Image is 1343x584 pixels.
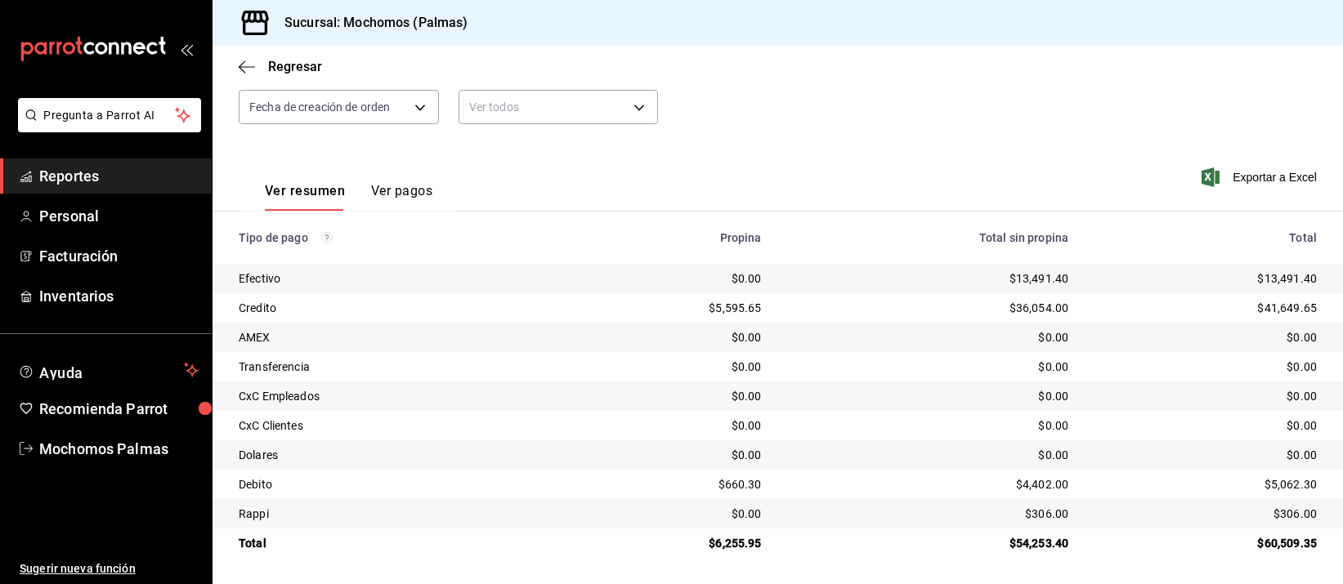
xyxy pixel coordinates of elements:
div: $0.00 [788,388,1069,404]
div: Rappi [239,506,553,522]
div: Efectivo [239,270,553,287]
div: $0.00 [1095,417,1317,434]
div: navigation tabs [265,183,432,211]
div: Debito [239,476,553,493]
div: Propina [579,231,762,244]
span: Mochomos Palmas [39,438,199,460]
div: Tipo de pago [239,231,553,244]
button: Ver pagos [371,183,432,211]
button: Ver resumen [265,183,345,211]
div: $6,255.95 [579,535,762,551]
button: Pregunta a Parrot AI [18,98,201,132]
button: Exportar a Excel [1205,167,1317,187]
div: $0.00 [1095,329,1317,345]
div: $54,253.40 [788,535,1069,551]
div: $0.00 [1095,359,1317,375]
div: $5,595.65 [579,300,762,316]
div: CxC Empleados [239,388,553,404]
h3: Sucursal: Mochomos (Palmas) [271,13,468,33]
div: Total [239,535,553,551]
button: Regresar [239,59,322,74]
a: Pregunta a Parrot AI [11,118,201,136]
div: $0.00 [579,417,762,434]
div: CxC Clientes [239,417,553,434]
div: $0.00 [1095,388,1317,404]
div: AMEX [239,329,553,345]
div: $13,491.40 [788,270,1069,287]
div: Dolares [239,447,553,463]
span: Recomienda Parrot [39,398,199,420]
div: $306.00 [788,506,1069,522]
div: $0.00 [1095,447,1317,463]
svg: Los pagos realizados con Pay y otras terminales son montos brutos. [321,232,333,243]
div: $0.00 [579,506,762,522]
div: Credito [239,300,553,316]
div: $41,649.65 [1095,300,1317,316]
div: $306.00 [1095,506,1317,522]
span: Pregunta a Parrot AI [44,107,176,124]
div: $4,402.00 [788,476,1069,493]
div: $60,509.35 [1095,535,1317,551]
span: Facturación [39,245,199,267]
div: $0.00 [788,359,1069,375]
div: Transferencia [239,359,553,375]
div: $0.00 [788,329,1069,345]
div: Total [1095,231,1317,244]
span: Personal [39,205,199,227]
span: Reportes [39,165,199,187]
div: $36,054.00 [788,300,1069,316]
span: Inventarios [39,285,199,307]
div: $0.00 [579,388,762,404]
div: $13,491.40 [1095,270,1317,287]
div: $0.00 [579,359,762,375]
span: Ayuda [39,360,177,380]
span: Sugerir nueva función [20,560,199,577]
div: $0.00 [579,447,762,463]
div: $0.00 [579,329,762,345]
button: open_drawer_menu [180,42,193,56]
span: Fecha de creación de orden [249,99,390,115]
div: $5,062.30 [1095,476,1317,493]
span: Regresar [268,59,322,74]
div: $660.30 [579,476,762,493]
div: $0.00 [788,417,1069,434]
div: Ver todos [459,90,659,124]
div: $0.00 [579,270,762,287]
div: $0.00 [788,447,1069,463]
div: Total sin propina [788,231,1069,244]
